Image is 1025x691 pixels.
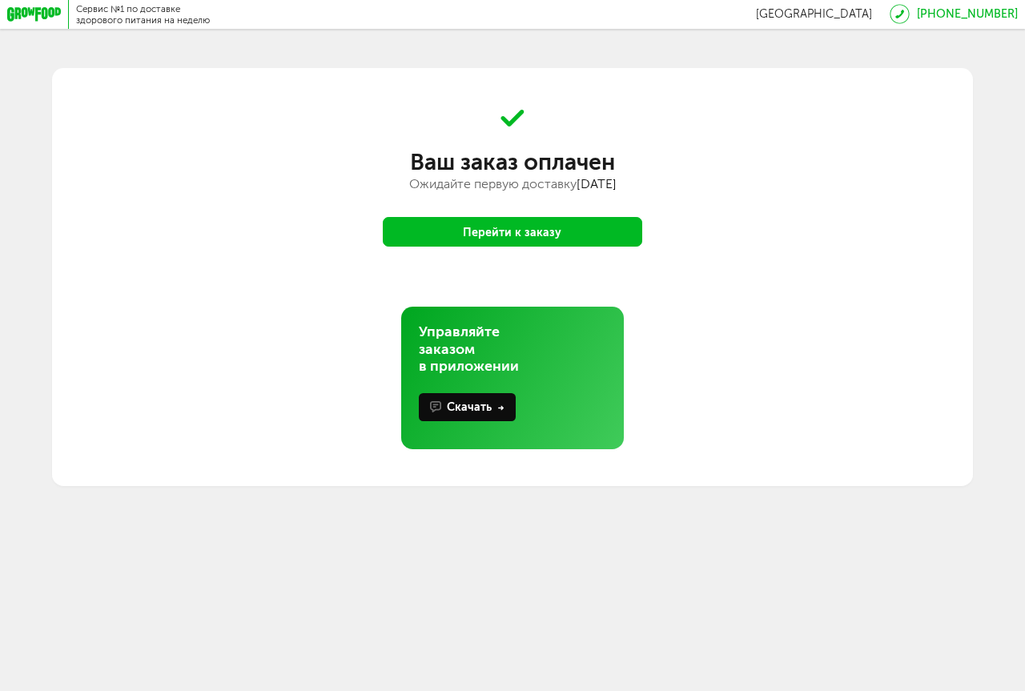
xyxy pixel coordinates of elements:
div: Сервис №1 по доставке здорового питания на неделю [76,3,211,26]
button: Перейти к заказу [383,217,642,247]
div: Ожидайте первую доставку [52,175,973,195]
span: [DATE] [577,176,617,191]
div: Управляйте заказом в приложении [419,323,533,375]
span: [GEOGRAPHIC_DATA] [756,7,872,21]
div: Скачать [447,399,504,416]
div: Ваш заказ оплачен [52,151,973,173]
a: [PHONE_NUMBER] [917,7,1018,21]
button: Скачать [419,393,517,422]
